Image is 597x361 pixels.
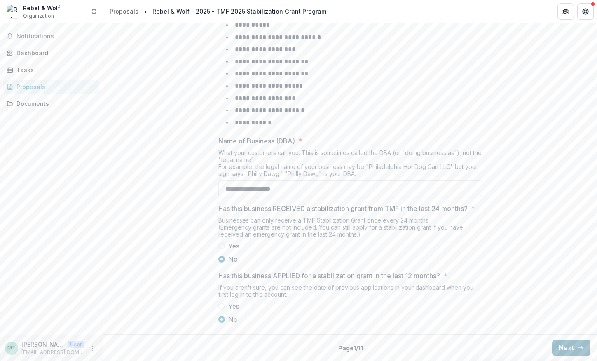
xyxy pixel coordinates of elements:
[218,271,440,281] p: Has this business APPLIED for a stabilization grant in the last 12 months?
[106,5,142,17] a: Proposals
[218,204,468,213] p: Has this business RECEIVED a stabilization grant from TMF in the last 24 months?
[228,241,239,251] span: Yes
[21,349,84,356] p: [EMAIL_ADDRESS][DOMAIN_NAME]
[68,341,84,348] p: User
[16,49,93,57] div: Dashboard
[16,99,93,108] div: Documents
[218,284,482,301] div: If you aren't sure, you can see the date of previous applications in your dashboard when you firs...
[3,63,99,77] a: Tasks
[3,30,99,43] button: Notifications
[552,340,590,356] button: Next
[16,82,93,91] div: Proposals
[557,3,574,20] button: Partners
[218,149,482,180] div: What your customers call you. This is sometimes called the DBA (or "doing business as"), not the ...
[3,97,99,110] a: Documents
[3,46,99,60] a: Dashboard
[110,7,138,16] div: Proposals
[106,5,330,17] nav: breadcrumb
[88,3,100,20] button: Open entity switcher
[228,254,238,264] span: No
[3,80,99,94] a: Proposals
[23,12,54,20] span: Organization
[218,136,295,146] p: Name of Business (DBA)
[7,345,16,351] div: Malte Thies
[23,4,60,12] div: Rebel & Wolf
[577,3,594,20] button: Get Help
[228,301,239,311] span: Yes
[218,217,482,241] div: Businesses can only receive a TMF Stabilization Grant once every 24 months. (Emergency grants are...
[16,33,96,40] span: Notifications
[338,344,363,352] p: Page 1 / 11
[152,7,326,16] div: Rebel & Wolf - 2025 - TMF 2025 Stabilization Grant Program
[16,66,93,74] div: Tasks
[21,340,64,349] p: [PERSON_NAME]
[88,343,98,353] button: More
[228,314,238,324] span: No
[7,5,20,18] img: Rebel & Wolf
